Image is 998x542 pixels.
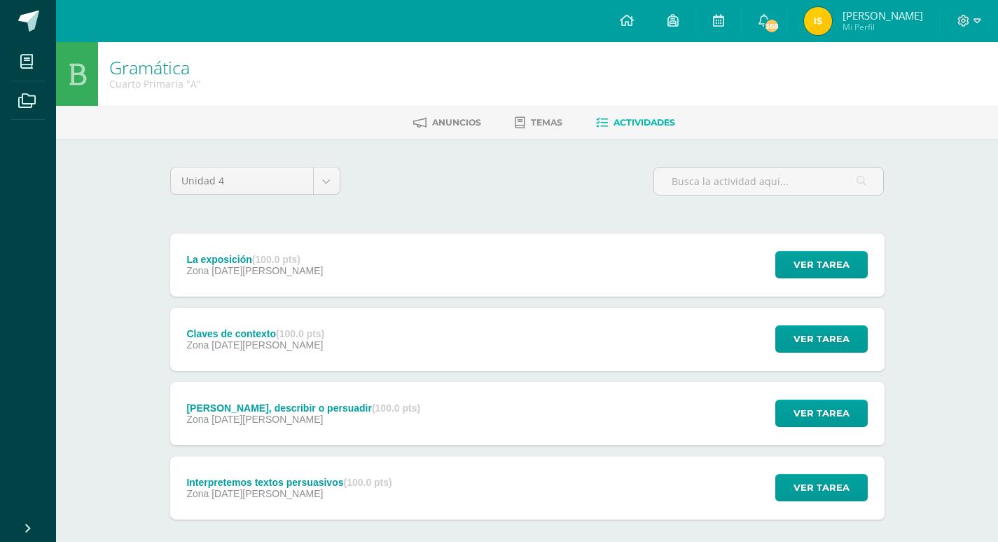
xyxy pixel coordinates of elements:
span: Unidad 4 [181,168,303,194]
button: Ver tarea [775,400,868,427]
div: Interpretemos textos persuasivos [186,477,391,488]
span: Ver tarea [793,475,850,501]
span: [DATE][PERSON_NAME] [212,414,323,425]
input: Busca la actividad aquí... [654,168,883,195]
img: 32e897becca04bb5575bbfcffd4ad5ee.png [804,7,832,35]
span: [DATE][PERSON_NAME] [212,265,323,276]
span: Zona [186,488,209,499]
span: Ver tarea [793,252,850,278]
span: Mi Perfil [843,21,923,33]
div: [PERSON_NAME], describir o persuadir [186,402,420,414]
h1: Gramática [109,57,201,77]
a: Anuncios [413,111,481,134]
span: 368 [764,18,779,34]
div: Cuarto Primaria 'A' [109,77,201,90]
button: Ver tarea [775,251,868,278]
span: Ver tarea [793,326,850,352]
a: Actividades [596,111,675,134]
button: Ver tarea [775,474,868,501]
span: Anuncios [432,117,481,128]
span: Ver tarea [793,400,850,426]
span: Temas [531,117,562,128]
strong: (100.0 pts) [343,477,391,488]
a: Temas [515,111,562,134]
div: La exposición [186,254,323,265]
button: Ver tarea [775,325,868,353]
span: Zona [186,339,209,351]
span: Actividades [614,117,675,128]
a: Gramática [109,55,190,79]
span: Zona [186,414,209,425]
div: Claves de contexto [186,328,324,339]
span: Zona [186,265,209,276]
span: [DATE][PERSON_NAME] [212,488,323,499]
strong: (100.0 pts) [252,254,300,265]
span: [DATE][PERSON_NAME] [212,339,323,351]
strong: (100.0 pts) [276,328,324,339]
a: Unidad 4 [171,168,340,194]
span: [PERSON_NAME] [843,8,923,22]
strong: (100.0 pts) [372,402,420,414]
